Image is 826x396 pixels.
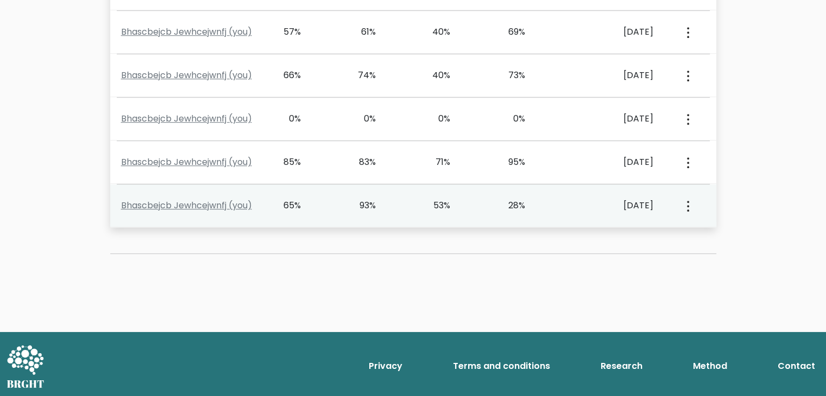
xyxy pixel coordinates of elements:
[345,25,376,39] div: 61%
[569,69,653,82] div: [DATE]
[345,156,376,169] div: 83%
[420,156,451,169] div: 71%
[121,69,252,81] a: Bhascbejcb Jewhcejwnfj (you)
[494,156,525,169] div: 95%
[420,199,451,212] div: 53%
[689,355,732,377] a: Method
[420,69,451,82] div: 40%
[449,355,554,377] a: Terms and conditions
[270,156,301,169] div: 85%
[569,25,653,39] div: [DATE]
[494,112,525,125] div: 0%
[345,112,376,125] div: 0%
[270,69,301,82] div: 66%
[596,355,647,377] a: Research
[773,355,819,377] a: Contact
[121,25,252,38] a: Bhascbejcb Jewhcejwnfj (you)
[494,199,525,212] div: 28%
[569,112,653,125] div: [DATE]
[420,112,451,125] div: 0%
[270,112,301,125] div: 0%
[345,199,376,212] div: 93%
[494,69,525,82] div: 73%
[569,199,653,212] div: [DATE]
[121,156,252,168] a: Bhascbejcb Jewhcejwnfj (you)
[345,69,376,82] div: 74%
[420,25,451,39] div: 40%
[494,25,525,39] div: 69%
[364,355,407,377] a: Privacy
[270,25,301,39] div: 57%
[270,199,301,212] div: 65%
[121,112,252,125] a: Bhascbejcb Jewhcejwnfj (you)
[569,156,653,169] div: [DATE]
[121,199,252,212] a: Bhascbejcb Jewhcejwnfj (you)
